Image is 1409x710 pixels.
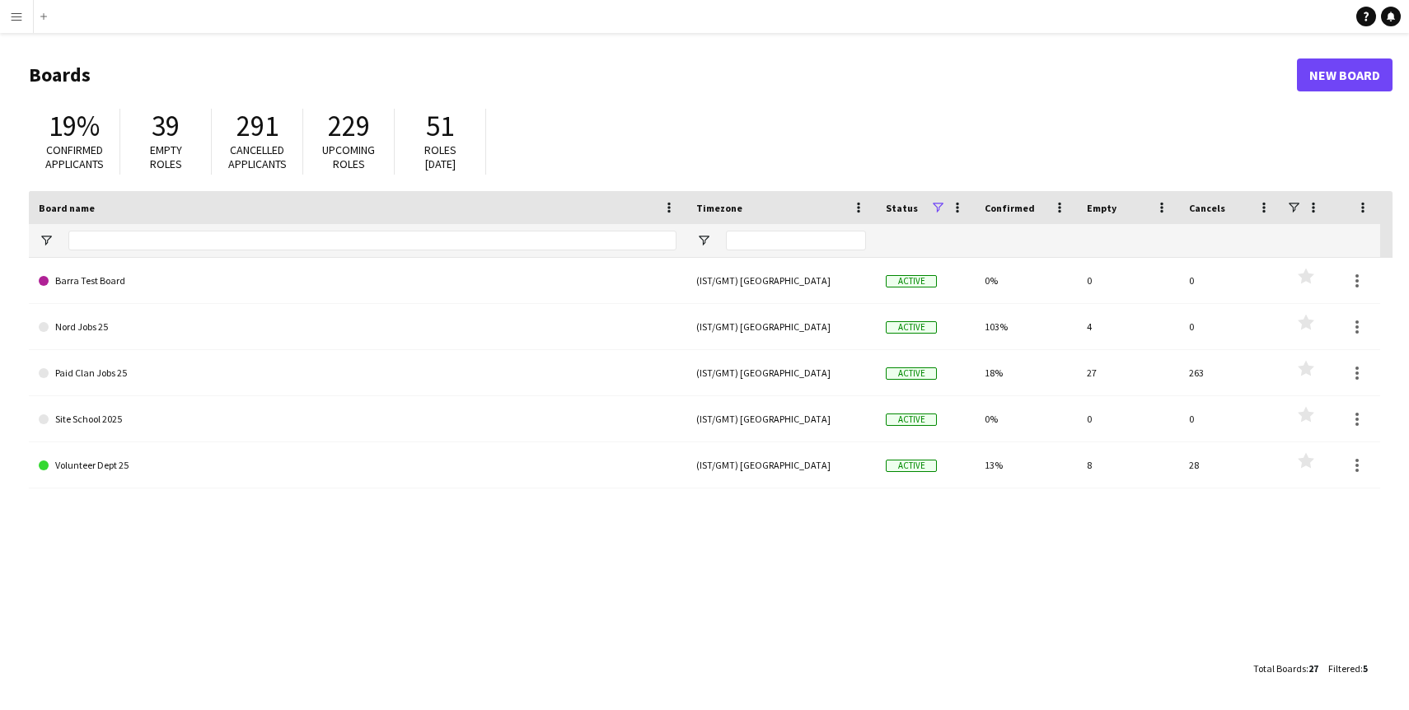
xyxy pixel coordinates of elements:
span: 229 [328,108,370,144]
button: Open Filter Menu [39,233,54,248]
div: (IST/GMT) [GEOGRAPHIC_DATA] [686,304,876,349]
div: : [1328,652,1368,684]
div: (IST/GMT) [GEOGRAPHIC_DATA] [686,442,876,488]
input: Timezone Filter Input [726,231,866,250]
span: Active [886,275,937,287]
span: Filtered [1328,662,1360,675]
a: Volunteer Dept 25 [39,442,676,488]
div: (IST/GMT) [GEOGRAPHIC_DATA] [686,350,876,395]
div: 0 [1077,396,1179,441]
div: (IST/GMT) [GEOGRAPHIC_DATA] [686,396,876,441]
span: Empty roles [150,142,182,171]
div: 0% [975,258,1077,303]
div: 13% [975,442,1077,488]
div: 4 [1077,304,1179,349]
div: 28 [1179,442,1281,488]
span: Confirmed applicants [45,142,104,171]
span: Active [886,413,937,426]
a: Site School 2025 [39,396,676,442]
a: New Board [1297,58,1393,91]
a: Nord Jobs 25 [39,304,676,350]
span: 27 [1308,662,1318,675]
span: Upcoming roles [322,142,375,171]
span: Active [886,460,937,472]
div: 263 [1179,350,1281,395]
span: Cancelled applicants [228,142,287,171]
span: Active [886,367,937,380]
button: Open Filter Menu [696,233,711,248]
span: Confirmed [985,202,1035,214]
span: Board name [39,202,95,214]
span: Empty [1087,202,1116,214]
a: Barra Test Board [39,258,676,304]
h1: Boards [29,63,1297,87]
div: 27 [1077,350,1179,395]
div: 0 [1179,304,1281,349]
div: 0 [1179,396,1281,441]
span: Timezone [696,202,742,214]
span: 39 [152,108,180,144]
span: 291 [236,108,279,144]
div: 8 [1077,442,1179,488]
div: : [1253,652,1318,684]
div: 18% [975,350,1077,395]
span: Status [886,202,918,214]
div: (IST/GMT) [GEOGRAPHIC_DATA] [686,258,876,303]
span: Roles [DATE] [424,142,456,171]
div: 0% [975,396,1077,441]
div: 103% [975,304,1077,349]
div: 0 [1077,258,1179,303]
span: Total Boards [1253,662,1306,675]
span: 19% [49,108,100,144]
input: Board name Filter Input [68,231,676,250]
a: Paid Clan Jobs 25 [39,350,676,396]
div: 0 [1179,258,1281,303]
span: Active [886,321,937,334]
span: 5 [1363,662,1368,675]
span: 51 [426,108,454,144]
span: Cancels [1189,202,1225,214]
